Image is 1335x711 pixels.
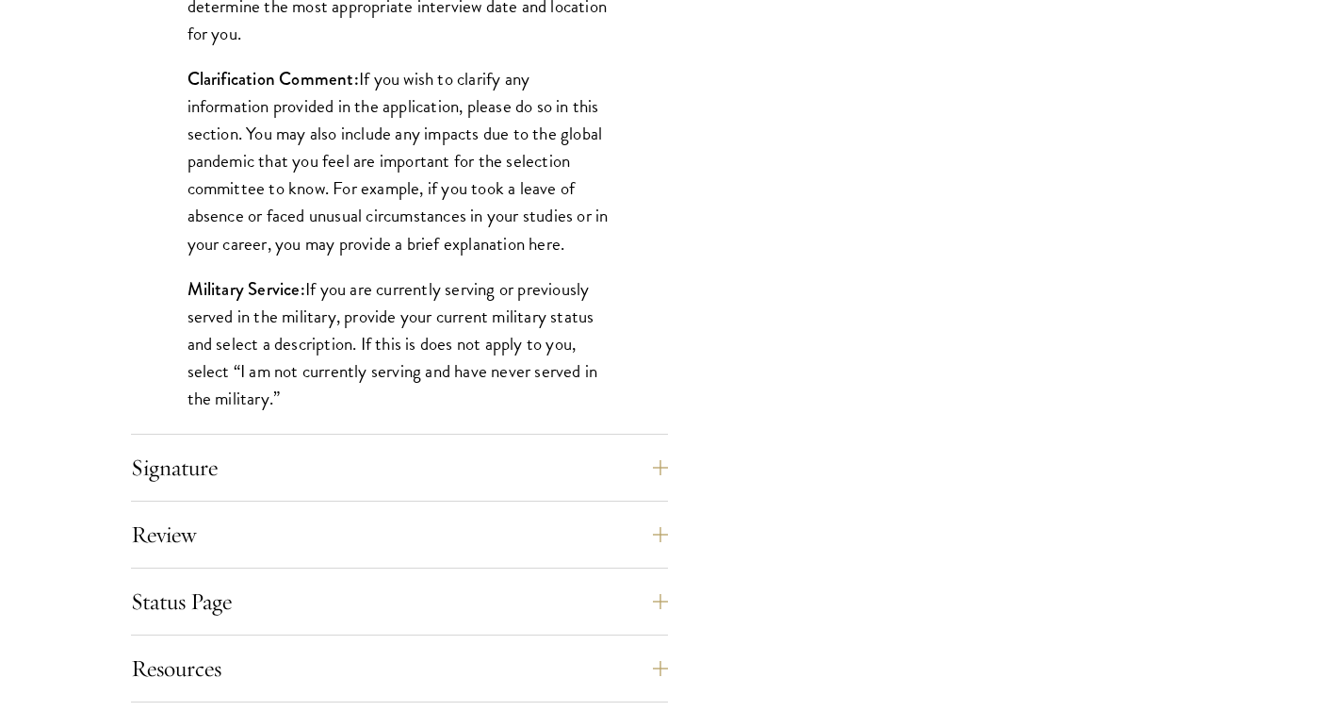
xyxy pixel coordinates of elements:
button: Status Page [131,579,668,624]
button: Resources [131,646,668,691]
strong: Military Service: [187,276,305,302]
strong: Clarification Comment: [187,66,359,91]
p: If you wish to clarify any information provided in the application, please do so in this section.... [187,65,611,256]
button: Review [131,512,668,557]
p: If you are currently serving or previously served in the military, provide your current military ... [187,275,611,412]
button: Signature [131,445,668,490]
